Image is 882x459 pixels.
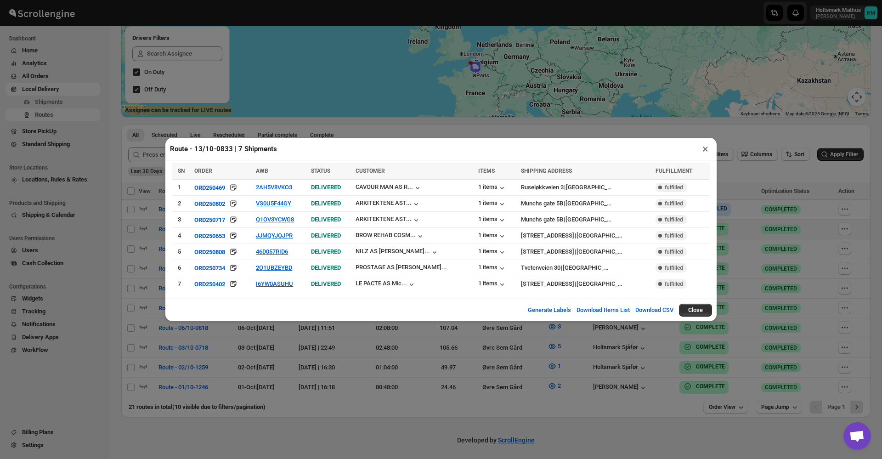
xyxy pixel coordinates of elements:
div: LE PACTE AS Mic... [356,280,407,287]
div: ORD250808 [194,249,225,255]
button: ORD250402 [194,279,225,289]
div: NILZ AS [PERSON_NAME]... [356,248,430,255]
div: [GEOGRAPHIC_DATA] [577,279,622,289]
button: I6YW0ASUHU [256,280,293,287]
button: Q1OV3YCWG8 [256,216,294,223]
span: DELIVERED [311,200,341,207]
div: | [521,231,650,240]
div: | [521,199,650,208]
div: | [521,263,650,272]
div: Open chat [843,422,871,450]
span: fulfilled [665,264,683,272]
button: BROW REHAB COSM... [356,232,425,241]
td: 7 [172,276,192,292]
div: CAVOUR MAN AS R... [356,183,413,190]
span: DELIVERED [311,232,341,239]
div: ARKITEKTENE AST... [356,215,412,222]
div: [GEOGRAPHIC_DATA] [566,183,612,192]
span: fulfilled [665,232,683,239]
button: ORD250802 [194,199,225,208]
div: Tvetenveien 30 [521,263,560,272]
button: ORD250734 [194,263,225,272]
span: STATUS [311,168,330,174]
button: 1 items [478,199,507,209]
button: ARKITEKTENE AST... [356,199,421,209]
button: Download Items List [571,301,635,319]
span: DELIVERED [311,264,341,271]
button: VS0U5F44GY [256,200,291,207]
td: 3 [172,212,192,228]
span: DELIVERED [311,280,341,287]
div: PROSTAGE AS [PERSON_NAME]... [356,264,447,271]
button: ORD250808 [194,247,225,256]
span: FULFILLMENT [656,168,692,174]
div: ORD250717 [194,216,225,223]
div: | [521,215,650,224]
button: LE PACTE AS Mic... [356,280,416,289]
span: fulfilled [665,280,683,288]
div: [STREET_ADDRESS] [521,279,574,289]
div: Ruseløkkveien 3 [521,183,564,192]
div: | [521,183,650,192]
td: 6 [172,260,192,276]
td: 2 [172,196,192,212]
button: 1 items [478,215,507,225]
button: ORD250653 [194,231,225,240]
button: NILZ AS [PERSON_NAME]... [356,248,439,257]
button: 46D057RID6 [256,248,288,255]
div: [GEOGRAPHIC_DATA] [563,263,609,272]
div: Munchs gate 5B [521,215,563,224]
span: CUSTOMER [356,168,385,174]
button: PROSTAGE AS [PERSON_NAME]... [356,264,447,273]
div: [GEOGRAPHIC_DATA] [565,199,611,208]
div: ORD250734 [194,265,225,272]
button: × [699,142,712,155]
button: 1 items [478,232,507,241]
span: fulfilled [665,216,683,223]
button: CAVOUR MAN AS R... [356,183,422,193]
div: | [521,247,650,256]
div: Munchs gate 5B [521,199,563,208]
div: [STREET_ADDRESS] [521,231,574,240]
div: ORD250802 [194,200,225,207]
button: 1 items [478,280,507,289]
div: [GEOGRAPHIC_DATA] [577,231,622,240]
button: 2AH5V8VKO3 [256,184,292,191]
div: | [521,279,650,289]
button: 1 items [478,183,507,193]
div: ORD250469 [194,184,225,191]
div: [STREET_ADDRESS] [521,247,574,256]
span: fulfilled [665,248,683,255]
button: 1 items [478,264,507,273]
button: Close [679,304,712,317]
button: 1 items [478,248,507,257]
div: ARKITEKTENE AST... [356,199,412,206]
span: SHIPPING ADDRESS [521,168,572,174]
button: Download CSV [630,301,679,319]
div: [GEOGRAPHIC_DATA] [577,247,622,256]
td: 4 [172,228,192,244]
span: AWB [256,168,268,174]
span: SN [178,168,185,174]
button: ARKITEKTENE AST... [356,215,421,225]
span: ITEMS [478,168,495,174]
span: DELIVERED [311,184,341,191]
span: fulfilled [665,200,683,207]
h2: Route - 13/10-0833 | 7 Shipments [170,144,277,153]
button: ORD250469 [194,183,225,192]
div: [GEOGRAPHIC_DATA] [565,215,611,224]
div: ORD250653 [194,232,225,239]
button: ORD250717 [194,215,225,224]
span: DELIVERED [311,216,341,223]
div: ORD250402 [194,281,225,288]
button: Generate Labels [522,301,577,319]
button: 2Q1UBZEYBD [256,264,292,271]
td: 5 [172,244,192,260]
button: JJMQYJQJPR [256,232,293,239]
div: BROW REHAB COSM... [356,232,416,238]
